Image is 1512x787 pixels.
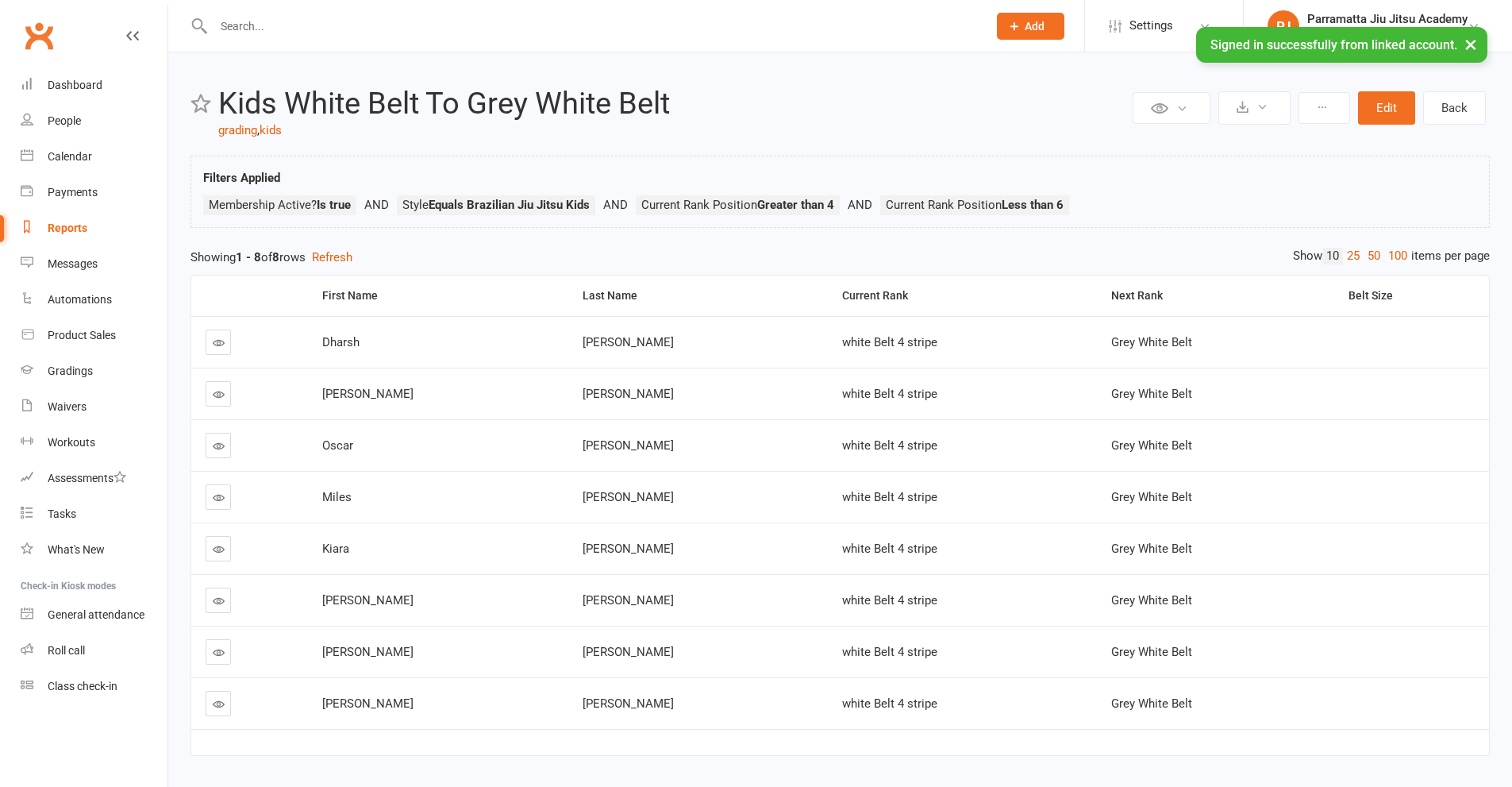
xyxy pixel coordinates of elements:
[48,186,98,199] div: Payments
[21,389,167,425] a: Waivers
[1358,91,1415,125] button: Edit
[757,198,834,212] strong: Greater than 4
[1111,696,1192,711] span: Grey White Belt
[583,542,674,556] span: [PERSON_NAME]
[1293,248,1490,264] div: Show items per page
[997,13,1064,40] button: Add
[583,593,674,608] span: [PERSON_NAME]
[842,696,937,711] span: white Belt 4 stripe
[21,246,167,282] a: Messages
[209,198,351,212] span: Membership Active?
[842,290,1083,302] div: Current Rank
[842,335,937,349] span: white Belt 4 stripe
[1111,490,1192,504] span: Grey White Belt
[641,198,834,212] span: Current Rank Position
[21,282,167,318] a: Automations
[21,496,167,532] a: Tasks
[583,290,815,302] div: Last Name
[1002,198,1064,212] strong: Less than 6
[21,425,167,461] a: Workouts
[583,645,674,659] span: [PERSON_NAME]
[1111,593,1192,608] span: Grey White Belt
[48,79,102,91] div: Dashboard
[312,248,352,267] button: Refresh
[1268,10,1299,42] div: PJ
[236,250,261,264] strong: 1 - 8
[21,353,167,389] a: Gradings
[583,490,674,504] span: [PERSON_NAME]
[218,123,257,137] a: grading
[260,123,282,137] a: kids
[21,633,167,669] a: Roll call
[218,87,1129,121] h2: Kids White Belt To Grey White Belt
[190,248,1490,267] div: Showing of rows
[21,68,167,103] a: Dashboard
[842,438,937,453] span: white Belt 4 stripe
[21,175,167,210] a: Payments
[842,490,937,504] span: white Belt 4 stripe
[402,198,590,212] span: Style
[1364,248,1384,264] a: 50
[21,532,167,568] a: What's New
[1111,645,1192,659] span: Grey White Belt
[1423,91,1486,125] a: Back
[1111,335,1192,349] span: Grey White Belt
[1210,37,1457,52] span: Signed in successfully from linked account.
[1025,20,1045,33] span: Add
[322,335,360,349] span: Dharsh
[1129,8,1173,44] span: Settings
[1111,290,1322,302] div: Next Rank
[48,472,126,484] div: Assessments
[48,680,117,692] div: Class check-in
[583,438,674,453] span: [PERSON_NAME]
[48,257,98,270] div: Messages
[21,597,167,633] a: General attendance kiosk mode
[322,696,414,711] span: [PERSON_NAME]
[21,318,167,353] a: Product Sales
[48,329,116,341] div: Product Sales
[21,103,167,139] a: People
[322,290,555,302] div: First Name
[1111,542,1192,556] span: Grey White Belt
[48,365,93,377] div: Gradings
[19,16,59,56] a: Clubworx
[48,293,112,306] div: Automations
[203,171,280,185] strong: Filters Applied
[48,608,144,621] div: General attendance
[583,335,674,349] span: [PERSON_NAME]
[48,114,81,127] div: People
[322,438,353,453] span: Oscar
[1384,248,1411,264] a: 100
[257,123,260,137] span: ,
[583,696,674,711] span: [PERSON_NAME]
[842,387,937,401] span: white Belt 4 stripe
[1111,387,1192,401] span: Grey White Belt
[48,150,92,163] div: Calendar
[842,593,937,608] span: white Belt 4 stripe
[1343,248,1364,264] a: 25
[48,644,85,657] div: Roll call
[1322,248,1343,264] a: 10
[48,543,105,556] div: What's New
[272,250,279,264] strong: 8
[48,507,76,520] div: Tasks
[583,387,674,401] span: [PERSON_NAME]
[322,542,349,556] span: Kiara
[322,645,414,659] span: [PERSON_NAME]
[322,593,414,608] span: [PERSON_NAME]
[21,669,167,704] a: Class kiosk mode
[429,198,590,212] strong: Equals Brazilian Jiu Jitsu Kids
[886,198,1064,212] span: Current Rank Position
[21,461,167,496] a: Assessments
[48,222,87,234] div: Reports
[1307,26,1468,41] div: Parramatta Jiu Jitsu Academy
[21,210,167,246] a: Reports
[21,139,167,175] a: Calendar
[1456,27,1485,61] button: ×
[1348,290,1476,302] div: Belt Size
[842,542,937,556] span: white Belt 4 stripe
[209,15,976,37] input: Search...
[842,645,937,659] span: white Belt 4 stripe
[1307,12,1468,26] div: Parramatta Jiu Jitsu Academy
[48,436,95,449] div: Workouts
